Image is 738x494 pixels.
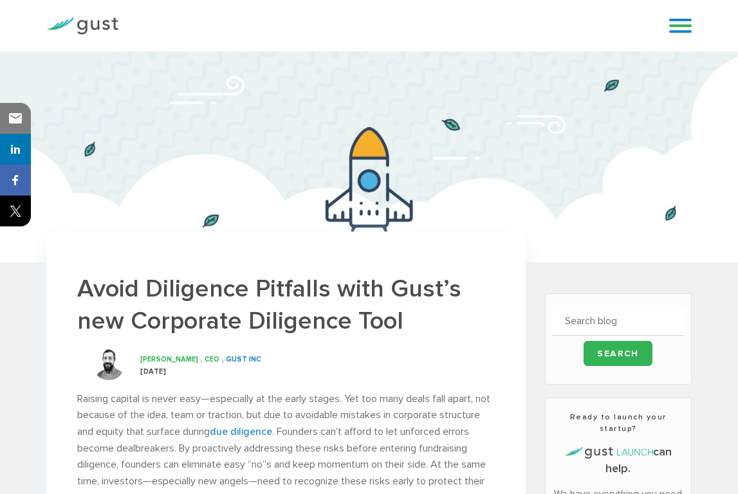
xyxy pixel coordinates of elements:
img: Gust Logo [46,17,118,35]
h1: Avoid Diligence Pitfalls with Gust’s new Corporate Diligence Tool [77,273,494,338]
span: [DATE] [140,367,166,376]
span: , CEO [201,355,219,363]
span: , Gust INC [222,355,261,363]
img: Peter Swan [93,348,125,380]
h4: can help. [552,444,685,477]
input: Search [584,341,652,366]
a: due diligence [210,425,272,437]
span: [PERSON_NAME] [140,355,198,363]
input: Search blog [552,307,685,336]
h3: Ready to launch your startup? [552,411,685,434]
